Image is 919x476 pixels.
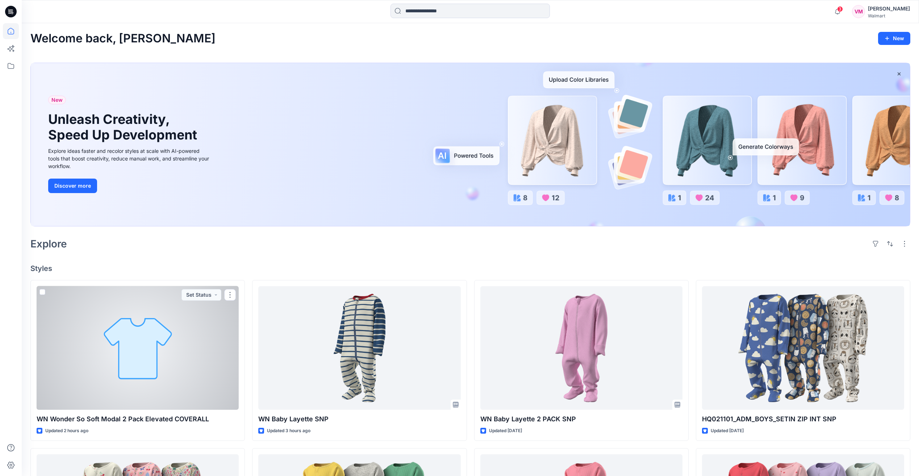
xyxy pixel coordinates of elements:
[30,32,216,45] h2: Welcome back, [PERSON_NAME]
[868,4,910,13] div: [PERSON_NAME]
[711,427,744,435] p: Updated [DATE]
[30,238,67,250] h2: Explore
[480,286,682,410] a: WN Baby Layette 2 PACK SNP
[45,427,88,435] p: Updated 2 hours ago
[868,13,910,18] div: Walmart
[258,414,460,424] p: WN Baby Layette SNP
[878,32,910,45] button: New
[48,147,211,170] div: Explore ideas faster and recolor styles at scale with AI-powered tools that boost creativity, red...
[48,112,200,143] h1: Unleash Creativity, Speed Up Development
[258,286,460,410] a: WN Baby Layette SNP
[702,414,904,424] p: HQ021101_ADM_BOYS_SETIN ZIP INT SNP
[702,286,904,410] a: HQ021101_ADM_BOYS_SETIN ZIP INT SNP
[30,264,910,273] h4: Styles
[37,414,239,424] p: WN Wonder So Soft Modal 2 Pack Elevated COVERALL
[48,179,97,193] button: Discover more
[37,286,239,410] a: WN Wonder So Soft Modal 2 Pack Elevated COVERALL
[852,5,865,18] div: VM
[51,96,63,104] span: New
[837,6,843,12] span: 3
[489,427,522,435] p: Updated [DATE]
[480,414,682,424] p: WN Baby Layette 2 PACK SNP
[267,427,310,435] p: Updated 3 hours ago
[48,179,211,193] a: Discover more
